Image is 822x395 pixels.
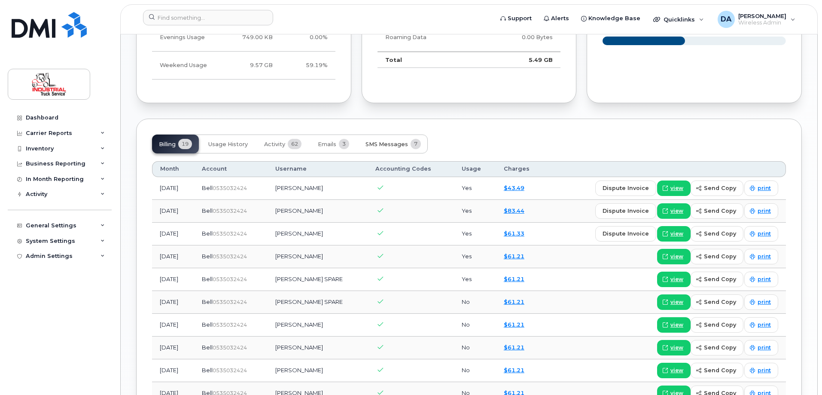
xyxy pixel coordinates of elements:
input: Find something... [143,10,273,25]
span: [PERSON_NAME] [738,12,786,19]
td: No [454,291,496,314]
span: dispute invoice [603,184,649,192]
span: Activity [264,141,285,148]
span: Bell [202,367,213,374]
span: print [758,321,771,329]
span: print [758,184,771,192]
td: Yes [454,245,496,268]
td: [DATE] [152,337,194,359]
span: print [758,367,771,374]
a: view [657,249,691,264]
span: Alerts [551,14,569,23]
a: view [657,294,691,310]
span: Support [508,14,532,23]
a: $61.21 [504,367,524,374]
span: 0535032424 [213,208,247,214]
th: Username [268,161,368,177]
span: Quicklinks [664,16,695,23]
button: send copy [691,317,743,333]
a: Knowledge Base [575,10,646,27]
span: send copy [704,298,736,306]
span: print [758,253,771,260]
td: [DATE] [152,268,194,291]
span: DA [721,14,731,24]
a: $61.21 [504,298,524,305]
span: Bell [202,344,213,351]
a: view [657,272,691,287]
td: 9.57 GB [219,52,280,80]
button: send copy [691,249,743,264]
a: view [657,181,691,196]
span: send copy [704,184,736,192]
a: $61.21 [504,276,524,282]
td: [PERSON_NAME] [268,314,368,337]
td: Total [378,52,480,68]
td: [PERSON_NAME] SPARE [268,291,368,314]
span: view [670,230,683,238]
span: 62 [288,139,301,149]
span: print [758,298,771,306]
span: view [670,321,683,329]
div: Quicklinks [647,11,710,28]
span: 0535032424 [213,344,247,351]
td: [PERSON_NAME] [268,245,368,268]
a: $61.21 [504,253,524,260]
a: print [744,249,778,264]
span: view [670,207,683,215]
span: print [758,230,771,238]
a: view [657,203,691,219]
span: SMS Messages [365,141,408,148]
a: print [744,226,778,242]
span: 0535032424 [213,185,247,191]
span: send copy [704,207,736,215]
span: 0535032424 [213,322,247,328]
td: 5.49 GB [480,52,560,68]
span: send copy [704,252,736,260]
td: Roaming Data [378,24,480,52]
span: print [758,276,771,283]
span: dispute invoice [603,230,649,238]
td: No [454,359,496,382]
span: 0535032424 [213,253,247,260]
td: [DATE] [152,177,194,200]
span: 0535032424 [213,299,247,305]
span: view [670,367,683,374]
th: Month [152,161,194,177]
button: send copy [691,181,743,196]
button: send copy [691,226,743,242]
td: No [454,314,496,337]
span: Wireless Admin [738,19,786,26]
a: $83.44 [504,207,524,214]
td: [DATE] [152,314,194,337]
span: Emails [318,141,336,148]
td: Weekend Usage [152,52,219,80]
td: [DATE] [152,200,194,223]
th: Usage [454,161,496,177]
span: print [758,207,771,215]
td: [DATE] [152,291,194,314]
th: Accounting Codes [368,161,454,177]
a: print [744,340,778,355]
button: send copy [691,272,743,287]
a: $61.21 [504,344,524,351]
a: print [744,272,778,287]
a: print [744,363,778,378]
td: Evenings Usage [152,24,219,52]
td: Yes [454,200,496,223]
td: Yes [454,223,496,245]
span: view [670,298,683,306]
span: view [670,276,683,283]
th: Charges [496,161,546,177]
tr: Weekdays from 6:00pm to 8:00am [152,24,335,52]
td: 59.19% [280,52,335,80]
td: [DATE] [152,245,194,268]
td: 0.00% [280,24,335,52]
td: 0.00 Bytes [480,24,560,52]
a: view [657,363,691,378]
th: Account [194,161,268,177]
span: send copy [704,343,736,352]
button: dispute invoice [595,203,656,219]
div: Dale Allan [712,11,801,28]
span: Bell [202,184,213,191]
span: 0535032424 [213,230,247,237]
